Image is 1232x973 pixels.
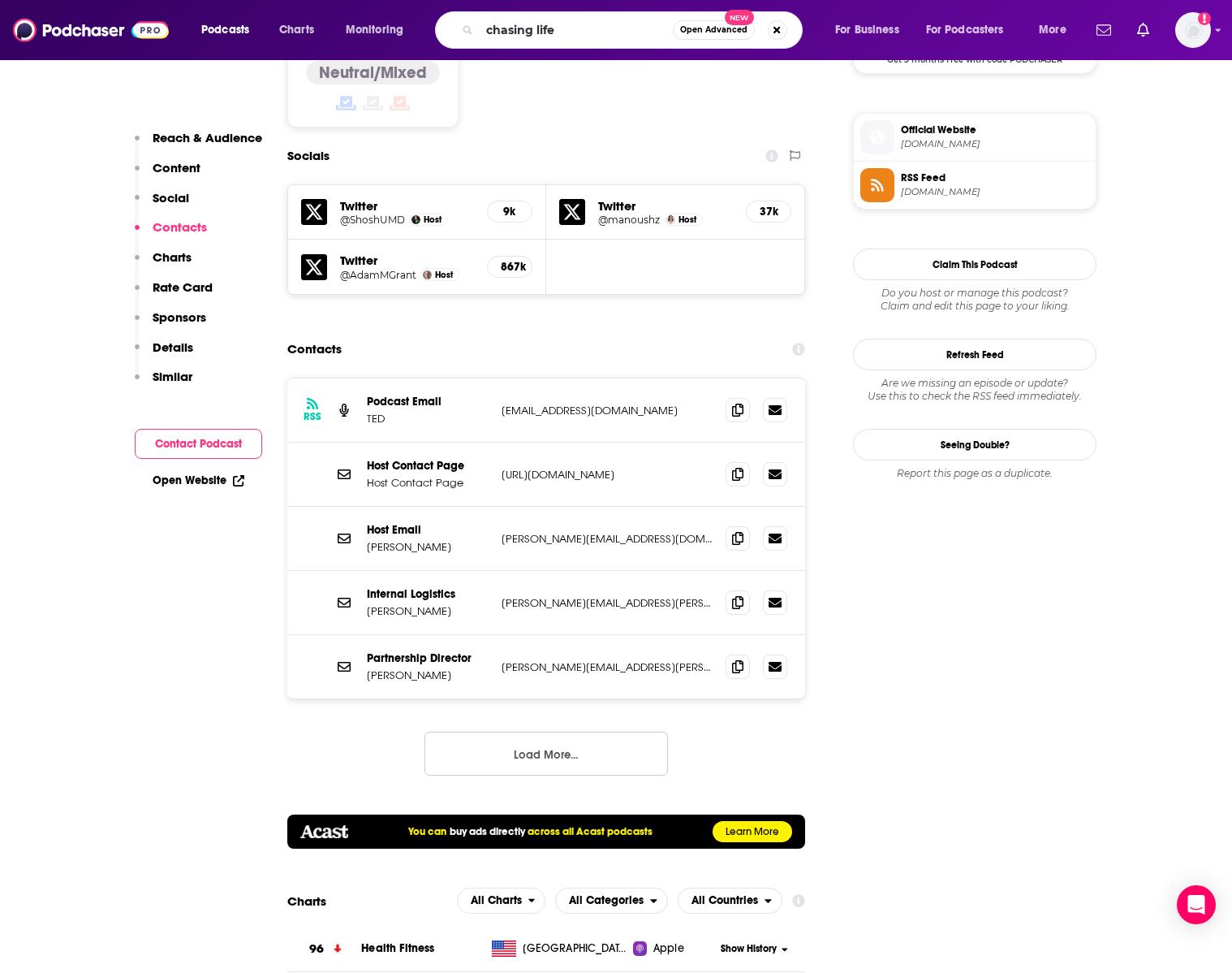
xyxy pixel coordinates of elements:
p: Partnership Director [367,651,489,665]
p: [PERSON_NAME][EMAIL_ADDRESS][PERSON_NAME][DOMAIN_NAME] [502,596,713,610]
span: For Podcasters [926,19,1004,41]
p: [PERSON_NAME] [367,604,489,618]
svg: Add a profile image [1198,12,1211,25]
h5: @AdamMGrant [340,269,416,281]
span: Host [424,214,442,225]
button: open menu [915,17,1027,43]
p: Similar [153,369,192,384]
button: open menu [1027,17,1087,43]
span: United States [523,941,628,957]
a: @manoushz [598,214,660,226]
a: Show notifications dropdown [1131,16,1156,44]
button: Show profile menu [1175,12,1211,48]
div: Report this page as a duplicate. [853,467,1096,480]
img: User Profile [1175,12,1211,48]
span: Monitoring [346,19,403,41]
button: Charts [135,249,192,279]
h3: RSS [304,410,321,423]
button: open menu [334,17,424,43]
span: All Charts [471,895,522,906]
button: Rate Card [135,279,213,309]
a: Apple [633,941,715,957]
span: Do you host or manage this podcast? [853,287,1096,300]
p: Host Contact Page [367,476,489,490]
h5: Twitter [598,198,733,214]
img: Podchaser - Follow, Share and Rate Podcasts [13,15,169,45]
p: Podcast Email [367,395,489,409]
span: Charts [279,19,314,41]
span: feeds.feedburner.com [901,186,1089,198]
p: [PERSON_NAME][EMAIL_ADDRESS][PERSON_NAME][DOMAIN_NAME] [502,660,713,674]
p: [PERSON_NAME][EMAIL_ADDRESS][DOMAIN_NAME] [502,532,713,546]
a: RSS Feed[DOMAIN_NAME] [860,168,1089,202]
span: play.prx.org [901,138,1089,150]
div: Claim and edit this page to your liking. [853,287,1096,313]
h2: Contacts [287,334,342,365]
h5: Twitter [340,253,474,268]
button: open menu [678,888,782,914]
span: Show History [721,942,777,956]
a: buy ads directly [450,825,525,838]
button: Contact Podcast [135,429,262,459]
span: Podcasts [201,19,249,41]
p: Sponsors [153,309,206,325]
button: open menu [190,17,270,43]
button: Open AdvancedNew [673,20,755,40]
p: Rate Card [153,279,213,295]
input: Search podcasts, credits, & more... [480,17,673,43]
p: Internal Logistics [367,587,489,601]
a: Health Fitness [361,941,434,955]
img: Adam Grant [423,270,432,279]
img: acastlogo [300,825,348,838]
h2: Socials [287,141,330,171]
button: open menu [824,17,920,43]
h4: Neutral/Mixed [319,63,427,83]
button: Content [135,160,200,190]
h5: 867k [501,260,519,274]
h3: 96 [309,940,324,958]
span: Host [678,214,696,225]
button: Details [135,339,193,370]
a: 96 [287,927,361,971]
p: [PERSON_NAME] [367,668,489,682]
h2: Categories [555,888,668,914]
p: Details [153,339,193,355]
button: open menu [457,888,546,914]
div: Are we missing an episode or update? Use this to check the RSS feed immediately. [853,377,1096,403]
div: Open Intercom Messenger [1177,885,1216,924]
button: Show History [716,942,794,956]
span: Open Advanced [680,26,747,34]
p: Reach & Audience [153,130,262,145]
span: Official Website [901,123,1089,137]
p: Charts [153,249,192,265]
button: Load More... [424,732,668,776]
button: Similar [135,369,192,399]
span: All Countries [691,895,758,906]
p: [PERSON_NAME] [367,540,489,554]
span: Apple [653,941,684,957]
a: Charts [269,17,324,43]
p: [URL][DOMAIN_NAME] [502,468,713,482]
img: Dr. Shoshana Ungerleider [411,215,420,224]
p: TED [367,412,489,426]
button: Contacts [135,219,207,249]
a: Show notifications dropdown [1090,16,1118,44]
a: Official Website[DOMAIN_NAME] [860,120,1089,154]
h5: 9k [501,205,519,218]
h2: Charts [287,893,326,909]
h2: Countries [678,888,782,914]
button: Refresh Feed [853,339,1096,370]
p: Content [153,160,200,175]
span: More [1039,19,1066,41]
p: Social [153,190,189,205]
button: Claim This Podcast [853,249,1096,280]
p: Contacts [153,219,207,235]
span: Host [435,270,453,280]
h5: Twitter [340,198,474,214]
a: Learn More [713,821,792,842]
h2: Platforms [457,888,546,914]
p: [EMAIL_ADDRESS][DOMAIN_NAME] [502,404,713,417]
